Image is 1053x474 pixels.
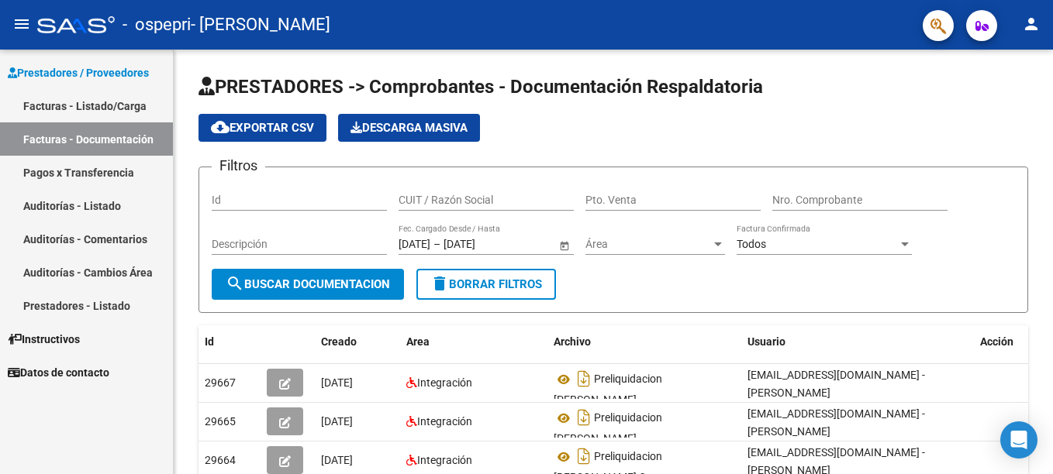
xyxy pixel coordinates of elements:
span: Instructivos [8,331,80,348]
span: Creado [321,335,357,348]
datatable-header-cell: Archivo [547,325,741,359]
span: Prestadores / Proveedores [8,64,149,81]
span: Area [406,335,430,348]
span: 29664 [205,454,236,466]
mat-icon: cloud_download [211,118,230,136]
button: Descarga Masiva [338,114,480,142]
span: Exportar CSV [211,121,314,135]
datatable-header-cell: Creado [315,325,400,359]
span: Buscar Documentacion [226,277,390,291]
button: Buscar Documentacion [212,269,404,300]
span: Acción [980,335,1013,348]
span: Descarga Masiva [350,121,468,135]
span: [EMAIL_ADDRESS][DOMAIN_NAME] - [PERSON_NAME] [747,369,925,399]
app-download-masive: Descarga masiva de comprobantes (adjuntos) [338,114,480,142]
span: - ospepri [123,8,191,42]
button: Exportar CSV [199,114,326,142]
span: Integración [417,415,472,428]
datatable-header-cell: Usuario [741,325,974,359]
i: Descargar documento [574,444,594,469]
div: Open Intercom Messenger [1000,421,1037,459]
span: PRESTADORES -> Comprobantes - Documentación Respaldatoria [199,76,763,98]
mat-icon: search [226,274,244,293]
datatable-header-cell: Area [400,325,547,359]
span: Integración [417,454,472,466]
span: Usuario [747,335,785,348]
span: Preliquidacion [PERSON_NAME] [554,412,662,445]
datatable-header-cell: Acción [974,325,1051,359]
span: Archivo [554,335,591,348]
span: 29667 [205,376,236,389]
datatable-header-cell: Id [199,325,261,359]
span: Área [585,238,711,251]
button: Borrar Filtros [416,269,556,300]
span: Integración [417,376,472,389]
span: [EMAIL_ADDRESS][DOMAIN_NAME] - [PERSON_NAME] [747,407,925,438]
span: [DATE] [321,415,353,428]
mat-icon: delete [430,274,449,293]
span: - [PERSON_NAME] [191,8,330,42]
span: [DATE] [321,376,353,389]
span: Preliquidacion [PERSON_NAME] [554,373,662,407]
span: Datos de contacto [8,364,109,381]
input: Start date [399,238,430,251]
span: Id [205,335,214,348]
span: 29665 [205,415,236,428]
i: Descargar documento [574,405,594,430]
span: Todos [737,238,766,250]
span: Borrar Filtros [430,277,542,291]
span: [DATE] [321,454,353,466]
mat-icon: person [1022,15,1041,33]
span: – [433,238,440,251]
button: Open calendar [556,237,572,253]
input: End date [444,238,520,251]
i: Descargar documento [574,366,594,391]
mat-icon: menu [12,15,31,33]
h3: Filtros [212,155,265,177]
